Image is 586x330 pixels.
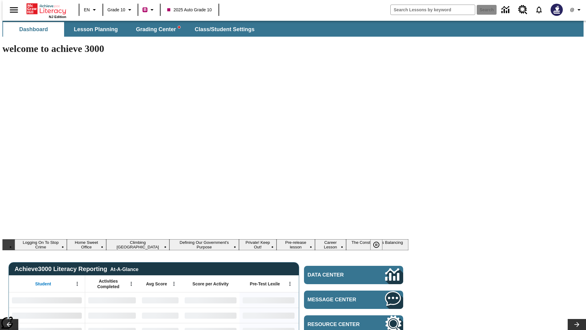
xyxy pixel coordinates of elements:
[515,2,531,18] a: Resource Center, Will open in new tab
[84,7,90,13] span: EN
[107,7,125,13] span: Grade 10
[308,272,365,278] span: Data Center
[391,5,475,15] input: search field
[85,292,139,308] div: No Data,
[2,43,408,54] h1: welcome to achieve 3000
[250,281,280,287] span: Pre-Test Lexile
[315,239,346,250] button: Slide 7 Career Lesson
[140,4,158,15] button: Boost Class color is violet red. Change class color
[146,281,167,287] span: Avg Score
[190,22,259,37] button: Class/Student Settings
[178,26,180,28] svg: writing assistant alert
[73,279,82,288] button: Open Menu
[531,2,547,18] a: Notifications
[277,239,315,250] button: Slide 6 Pre-release lesson
[195,26,255,33] span: Class/Student Settings
[35,281,51,287] span: Student
[81,4,101,15] button: Language: EN, Select a language
[169,239,239,250] button: Slide 4 Defining Our Government's Purpose
[2,21,584,37] div: SubNavbar
[139,292,182,308] div: No Data,
[370,239,389,250] div: Pause
[304,266,403,284] a: Data Center
[128,22,189,37] button: Grading Center
[49,15,66,19] span: NJ Edition
[105,4,136,15] button: Grade: Grade 10, Select a grade
[568,319,586,330] button: Lesson carousel, Next
[106,239,170,250] button: Slide 3 Climbing Mount Tai
[2,22,260,37] div: SubNavbar
[169,279,179,288] button: Open Menu
[5,1,23,19] button: Open side menu
[566,4,586,15] button: Profile/Settings
[139,308,182,323] div: No Data,
[27,2,66,19] div: Home
[547,2,566,18] button: Select a new avatar
[346,239,408,250] button: Slide 8 The Constitution's Balancing Act
[88,278,128,289] span: Activities Completed
[136,26,180,33] span: Grading Center
[308,321,367,328] span: Resource Center
[308,297,367,303] span: Message Center
[3,22,64,37] button: Dashboard
[551,4,563,16] img: Avatar
[304,291,403,309] a: Message Center
[67,239,106,250] button: Slide 2 Home Sweet Office
[65,22,126,37] button: Lesson Planning
[127,279,136,288] button: Open Menu
[193,281,229,287] span: Score per Activity
[15,239,67,250] button: Slide 1 Logging On To Stop Crime
[570,7,574,13] span: @
[15,266,139,273] span: Achieve3000 Literacy Reporting
[74,26,118,33] span: Lesson Planning
[143,6,146,13] span: B
[19,26,48,33] span: Dashboard
[239,239,277,250] button: Slide 5 Private! Keep Out!
[110,266,138,272] div: At-A-Glance
[370,239,382,250] button: Pause
[85,308,139,323] div: No Data,
[27,3,66,15] a: Home
[285,279,295,288] button: Open Menu
[167,7,212,13] span: 2025 Auto Grade 10
[498,2,515,18] a: Data Center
